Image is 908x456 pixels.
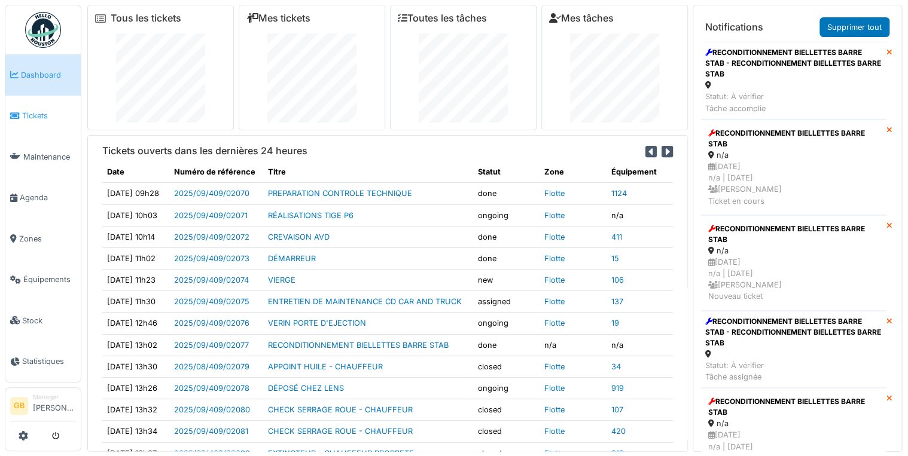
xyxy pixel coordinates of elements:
[10,397,28,415] li: GB
[267,362,382,371] a: APPOINT HUILE - CHAUFFEUR
[606,334,673,356] td: n/a
[473,421,540,442] td: closed
[708,396,879,418] div: RECONDITIONNEMENT BIELLETTES BARRE STAB
[5,54,81,96] a: Dashboard
[611,405,623,414] a: 107
[5,300,81,341] a: Stock
[5,341,81,382] a: Statistiques
[21,69,76,81] span: Dashboard
[267,232,329,241] a: CREVAISON AVD
[33,393,76,418] li: [PERSON_NAME]
[10,393,76,421] a: GB Manager[PERSON_NAME]
[705,47,882,79] div: RECONDITIONNEMENT BIELLETTES BARRE STAB - RECONDITIONNEMENT BIELLETTES BARRE STAB
[174,427,248,436] a: 2025/09/409/02081
[174,362,249,371] a: 2025/08/409/02079
[544,297,565,306] a: Flotte
[611,362,620,371] a: 34
[708,418,879,429] div: n/a
[708,245,879,256] div: n/a
[611,297,623,306] a: 137
[708,149,879,161] div: n/a
[174,254,249,263] a: 2025/09/409/02073
[267,384,343,393] a: DÉPOSÉ CHEZ LENS
[611,189,626,198] a: 1124
[246,13,310,24] a: Mes tickets
[544,384,565,393] a: Flotte
[398,13,487,24] a: Toutes les tâches
[544,405,565,414] a: Flotte
[544,211,565,220] a: Flotte
[102,378,169,399] td: [DATE] 13h26
[611,384,623,393] a: 919
[473,226,540,247] td: done
[544,232,565,241] a: Flotte
[700,42,886,120] a: RECONDITIONNEMENT BIELLETTES BARRE STAB - RECONDITIONNEMENT BIELLETTES BARRE STAB Statut: À vérif...
[473,291,540,313] td: assigned
[473,334,540,356] td: done
[102,270,169,291] td: [DATE] 11h23
[5,96,81,137] a: Tickets
[174,211,248,220] a: 2025/09/409/02071
[473,204,540,226] td: ongoing
[473,399,540,421] td: closed
[5,177,81,219] a: Agenda
[174,232,249,241] a: 2025/09/409/02072
[611,276,623,284] a: 106
[540,161,607,183] th: Zone
[544,189,565,198] a: Flotte
[267,427,412,436] a: CHECK SERRAGE ROUE - CHAUFFEUR
[174,276,249,284] a: 2025/09/409/02074
[102,399,169,421] td: [DATE] 13h32
[22,356,76,367] span: Statistiques
[267,341,448,350] a: RECONDITIONNEMENT BIELLETTES BARRE STAB
[705,360,882,382] div: Statut: À vérifier Tâche assignée
[267,189,412,198] a: PREPARATION CONTROLE TECHNIQUE
[174,405,250,414] a: 2025/09/409/02080
[23,274,76,285] span: Équipements
[174,189,249,198] a: 2025/09/409/02070
[102,145,307,157] h6: Tickets ouverts dans les dernières 24 heures
[102,204,169,226] td: [DATE] 10h03
[267,405,412,414] a: CHECK SERRAGE ROUE - CHAUFFEUR
[611,319,618,328] a: 19
[5,136,81,177] a: Maintenance
[611,427,625,436] a: 420
[33,393,76,402] div: Manager
[700,120,886,215] a: RECONDITIONNEMENT BIELLETTES BARRE STAB n/a [DATE]n/a | [DATE] [PERSON_NAME]Ticket en cours
[473,183,540,204] td: done
[20,192,76,203] span: Agenda
[263,161,473,183] th: Titre
[267,319,365,328] a: VERIN PORTE D'EJECTION
[708,224,879,245] div: RECONDITIONNEMENT BIELLETTES BARRE STAB
[102,247,169,269] td: [DATE] 11h02
[473,378,540,399] td: ongoing
[700,215,886,311] a: RECONDITIONNEMENT BIELLETTES BARRE STAB n/a [DATE]n/a | [DATE] [PERSON_NAME]Nouveau ticket
[174,297,249,306] a: 2025/09/409/02075
[544,427,565,436] a: Flotte
[267,297,461,306] a: ENTRETIEN DE MAINTENANCE CD CAR AND TRUCK
[705,316,882,348] div: RECONDITIONNEMENT BIELLETTES BARRE STAB - RECONDITIONNEMENT BIELLETTES BARRE STAB
[544,319,565,328] a: Flotte
[549,13,614,24] a: Mes tâches
[267,254,315,263] a: DÉMARREUR
[473,161,540,183] th: Statut
[19,233,76,244] span: Zones
[700,311,886,388] a: RECONDITIONNEMENT BIELLETTES BARRE STAB - RECONDITIONNEMENT BIELLETTES BARRE STAB Statut: À vérif...
[174,319,249,328] a: 2025/09/409/02076
[5,218,81,259] a: Zones
[102,183,169,204] td: [DATE] 09h28
[705,22,763,33] h6: Notifications
[473,270,540,291] td: new
[102,334,169,356] td: [DATE] 13h02
[606,204,673,226] td: n/a
[22,110,76,121] span: Tickets
[174,341,249,350] a: 2025/09/409/02077
[102,291,169,313] td: [DATE] 11h30
[544,254,565,263] a: Flotte
[102,313,169,334] td: [DATE] 12h46
[111,13,181,24] a: Tous les tickets
[23,151,76,163] span: Maintenance
[25,12,61,48] img: Badge_color-CXgf-gQk.svg
[102,226,169,247] td: [DATE] 10h14
[267,276,295,284] a: VIERGE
